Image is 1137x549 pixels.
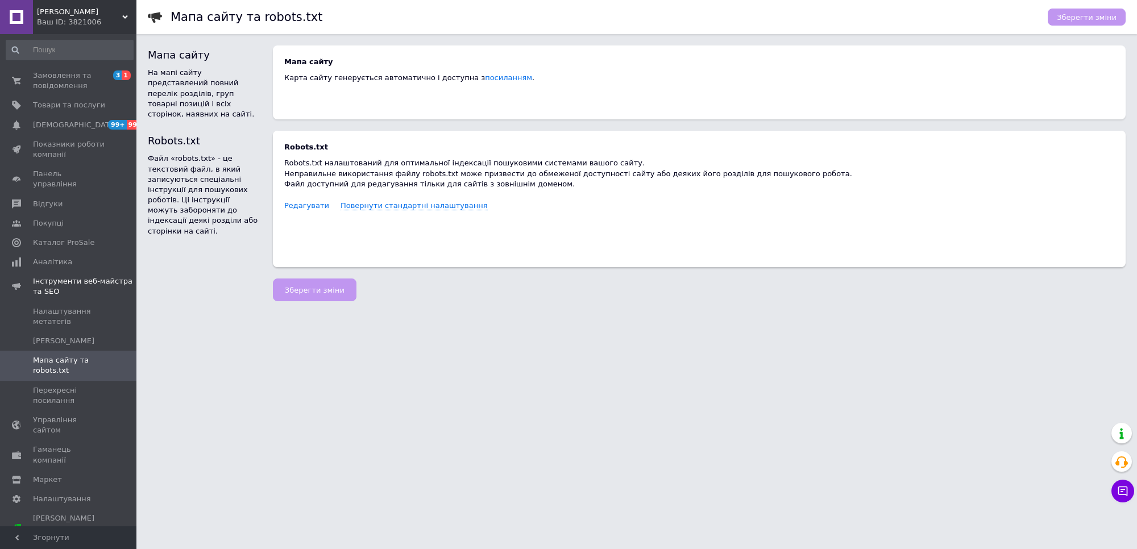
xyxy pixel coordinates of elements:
span: Відгуки [33,199,63,209]
span: Маркет [33,475,62,485]
span: Налаштування [33,494,91,504]
span: Покупці [33,218,64,228]
a: посиланням [485,73,532,82]
div: Мапа сайту [148,48,262,62]
div: Robots.txt [148,134,262,148]
p: Неправильне використання файлу robots.txt може призвести до обмеженої доступності сайту або деяки... [284,169,1114,179]
span: [DEMOGRAPHIC_DATA] [33,120,117,130]
span: Гаманець компанії [33,444,105,465]
div: Файл «robots.txt» - це текстовий файл, в який записуються спеціальні інструкції для пошукових роб... [148,153,262,236]
span: Налаштування метатегів [33,306,105,327]
div: Ваш ID: 3821006 [37,17,136,27]
span: [PERSON_NAME] та рахунки [33,513,105,544]
span: Перехресні посилання [33,385,105,406]
span: Панель управління [33,169,105,189]
span: [PERSON_NAME] [33,336,94,346]
span: Редагувати [284,201,329,210]
div: Карта сайту генерується автоматично і доступна з . [284,73,1114,83]
span: 1 [122,70,131,80]
span: Замовлення та повідомлення [33,70,105,91]
span: 99+ [108,120,127,130]
span: Мапа сайту та robots.txt [33,355,105,376]
input: Пошук [6,40,134,60]
span: Показники роботи компанії [33,139,105,160]
span: Товари та послуги [33,100,105,110]
h1: Мапа сайту та robots.txt [171,10,322,24]
span: Аналітика [33,257,72,267]
span: Інструменти веб-майстра та SEO [33,276,136,297]
button: Чат з покупцем [1111,480,1134,502]
span: Каталог ProSale [33,238,94,248]
div: Robots.txt [284,142,1114,152]
span: 3 [113,70,122,80]
div: На мапі сайту представлений повний перелік розділів, груп товарні позицій і всіх сторінок, наявни... [148,68,262,119]
div: Мапа сайту [284,57,1114,67]
p: Файл доступний для редагування тільки для сайтів з зовнішнім доменом. [284,179,1114,189]
span: Управління сайтом [33,415,105,435]
p: Robots.txt налаштований для оптимальної індексації пошуковими системами вашого сайту. [284,158,1114,168]
span: Повернути стандартні налаштування [341,201,488,210]
span: Машер [37,7,122,17]
span: 99+ [127,120,146,130]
